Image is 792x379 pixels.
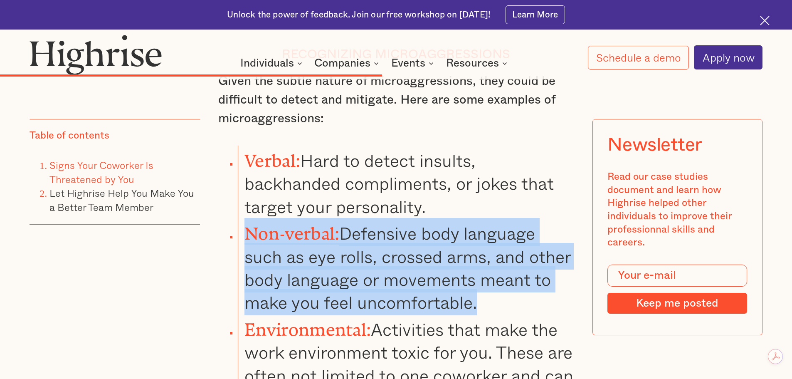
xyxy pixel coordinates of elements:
[244,224,339,235] strong: Non-verbal:
[446,58,499,68] div: Resources
[607,171,747,250] div: Read our case studies document and learn how Highrise helped other individuals to improve their p...
[49,185,194,215] a: Let Highrise Help You Make You a Better Team Member
[238,145,574,218] li: Hard to detect insults, backhanded compliments, or jokes that target your personality.
[607,293,747,314] input: Keep me posted
[607,265,747,287] input: Your e-mail
[588,46,689,69] a: Schedule a demo
[244,151,300,162] strong: Verbal:
[30,129,109,143] div: Table of contents
[446,58,510,68] div: Resources
[607,265,747,314] form: Modal Form
[607,134,702,156] div: Newsletter
[760,16,770,25] img: Cross icon
[391,58,425,68] div: Events
[227,9,491,21] div: Unlock the power of feedback. Join our free workshop on [DATE]!
[314,58,381,68] div: Companies
[506,5,565,24] a: Learn More
[240,58,305,68] div: Individuals
[218,72,574,128] p: Given the subtle nature of microaggressions, they could be difficult to detect and mitigate. Here...
[238,218,574,314] li: Defensive body language such as eye rolls, crossed arms, and other body language or movements mea...
[391,58,436,68] div: Events
[694,45,762,69] a: Apply now
[240,58,294,68] div: Individuals
[244,320,371,331] strong: Environmental:
[30,35,162,74] img: Highrise logo
[314,58,370,68] div: Companies
[49,157,153,187] a: Signs Your Coworker Is Threatened by You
